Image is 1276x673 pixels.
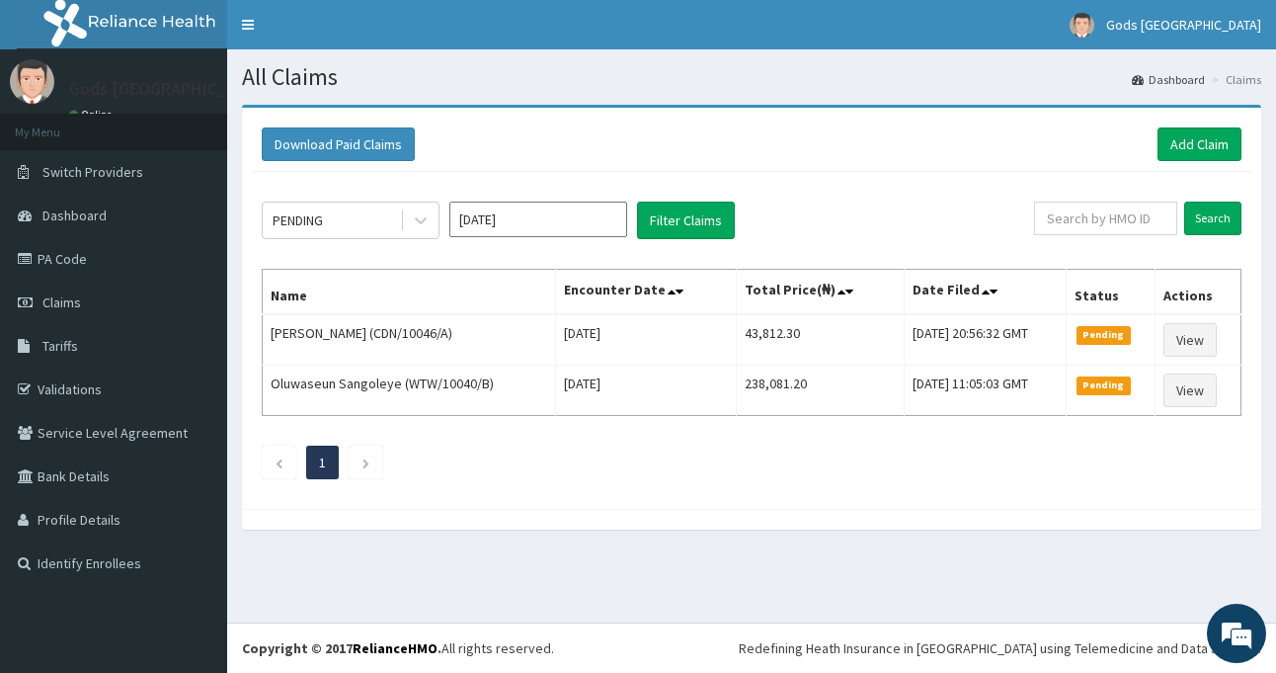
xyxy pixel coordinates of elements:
[69,80,275,98] p: Gods [GEOGRAPHIC_DATA]
[1070,13,1094,38] img: User Image
[556,366,737,416] td: [DATE]
[737,270,905,315] th: Total Price(₦)
[739,638,1261,658] div: Redefining Heath Insurance in [GEOGRAPHIC_DATA] using Telemedicine and Data Science!
[10,59,54,104] img: User Image
[1034,202,1177,235] input: Search by HMO ID
[1184,202,1241,235] input: Search
[242,639,441,657] strong: Copyright © 2017 .
[1157,127,1241,161] a: Add Claim
[737,366,905,416] td: 238,081.20
[273,210,323,230] div: PENDING
[319,454,326,471] a: Page 1 is your current page
[449,202,627,237] input: Select Month and Year
[69,108,117,122] a: Online
[905,314,1067,366] td: [DATE] 20:56:32 GMT
[353,639,438,657] a: RelianceHMO
[227,623,1276,673] footer: All rights reserved.
[1156,270,1241,315] th: Actions
[42,337,78,355] span: Tariffs
[1106,16,1261,34] span: Gods [GEOGRAPHIC_DATA]
[275,454,283,471] a: Previous page
[263,270,556,315] th: Name
[263,314,556,366] td: [PERSON_NAME] (CDN/10046/A)
[1132,71,1205,88] a: Dashboard
[737,314,905,366] td: 43,812.30
[42,163,143,181] span: Switch Providers
[42,207,107,224] span: Dashboard
[361,454,370,471] a: Next page
[1163,374,1217,407] a: View
[242,64,1261,90] h1: All Claims
[905,366,1067,416] td: [DATE] 11:05:03 GMT
[556,270,737,315] th: Encounter Date
[637,202,735,239] button: Filter Claims
[262,127,415,161] button: Download Paid Claims
[263,366,556,416] td: Oluwaseun Sangoleye (WTW/10040/B)
[905,270,1067,315] th: Date Filed
[1077,326,1131,344] span: Pending
[1207,71,1261,88] li: Claims
[556,314,737,366] td: [DATE]
[1163,323,1217,357] a: View
[42,294,81,311] span: Claims
[1077,377,1131,394] span: Pending
[1067,270,1156,315] th: Status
